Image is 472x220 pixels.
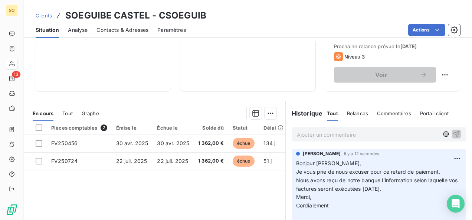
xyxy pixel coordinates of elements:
span: [PERSON_NAME] [303,150,341,157]
span: Voir [343,72,420,78]
span: Paramètres [157,26,186,34]
div: Émise le [116,125,148,131]
span: Contacts & Adresses [96,26,148,34]
span: Analyse [68,26,88,34]
span: Merci, [296,194,312,200]
a: Clients [36,12,52,19]
span: FV250724 [51,158,78,164]
span: Niveau 3 [344,54,365,60]
button: Voir [334,67,436,83]
span: 2 [101,124,107,131]
span: FV250456 [51,140,78,146]
span: 22 juil. 2025 [116,158,147,164]
span: Je vous prie de nous excuser pour ce retard de paiement. [296,169,440,175]
h3: SOEGUIBE CASTEL - CSOEGUIB [65,9,206,22]
div: Pièces comptables [51,124,107,131]
span: Cordialement [296,202,329,209]
span: Graphe [82,110,99,116]
span: Bonjour [PERSON_NAME], [296,160,361,166]
span: Prochaine relance prévue le [334,43,451,49]
div: Statut [233,125,255,131]
span: Commentaires [377,110,411,116]
span: Tout [62,110,73,116]
span: 134 j [263,140,275,146]
div: Échue le [157,125,189,131]
span: Portail client [420,110,449,116]
div: SO [6,4,18,16]
div: Délai [263,125,283,131]
img: Logo LeanPay [6,204,18,216]
div: Solde dû [198,125,224,131]
span: Relances [347,110,368,116]
span: il y a 12 secondes [344,151,380,156]
div: Open Intercom Messenger [447,195,465,213]
span: En cours [33,110,53,116]
span: échue [233,138,255,149]
span: Nous avons reçu de notre banque l’information selon laquelle vos factures seront exécutées [DATE]. [296,177,459,192]
span: 13 [12,71,20,78]
span: [DATE] [400,43,417,49]
span: 51 j [263,158,272,164]
button: Actions [408,24,445,36]
span: 1 362,00 € [198,140,224,147]
span: Situation [36,26,59,34]
span: 30 avr. 2025 [157,140,189,146]
span: Tout [327,110,338,116]
span: 22 juil. 2025 [157,158,188,164]
span: 1 362,00 € [198,157,224,165]
h6: Historique [286,109,323,118]
span: 30 avr. 2025 [116,140,148,146]
span: échue [233,156,255,167]
span: Clients [36,13,52,19]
